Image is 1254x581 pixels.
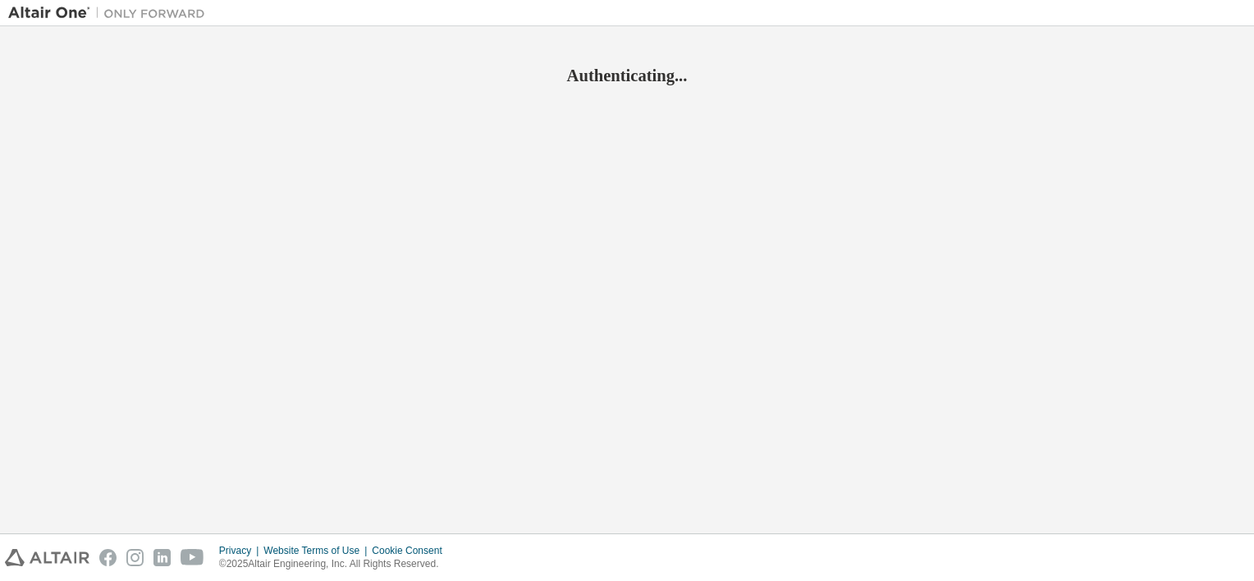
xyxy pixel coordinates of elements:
[8,65,1246,86] h2: Authenticating...
[126,549,144,566] img: instagram.svg
[219,544,263,557] div: Privacy
[8,5,213,21] img: Altair One
[99,549,117,566] img: facebook.svg
[153,549,171,566] img: linkedin.svg
[181,549,204,566] img: youtube.svg
[372,544,451,557] div: Cookie Consent
[219,557,452,571] p: © 2025 Altair Engineering, Inc. All Rights Reserved.
[263,544,372,557] div: Website Terms of Use
[5,549,89,566] img: altair_logo.svg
